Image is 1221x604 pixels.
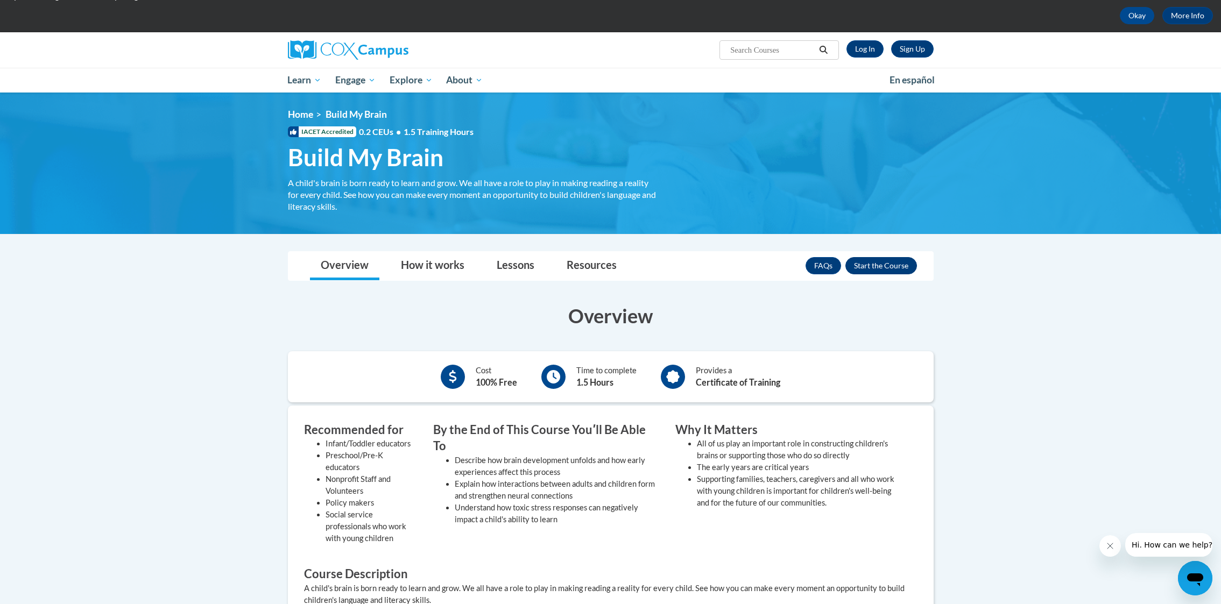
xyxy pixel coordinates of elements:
a: Register [891,40,934,58]
li: All of us play an important role in constructing children's brains or supporting those who do so ... [697,438,901,461]
a: How it works [390,252,475,280]
li: Describe how brain development unfolds and how early experiences affect this process [455,454,659,478]
h3: Why It Matters [675,422,901,438]
img: Cox Campus [288,40,408,60]
span: En español [890,74,935,86]
li: Supporting families, teachers, caregivers and all who work with young children is important for c... [697,473,901,509]
h3: Overview [288,302,934,329]
iframe: Message from company [1125,533,1212,557]
span: IACET Accredited [288,126,356,137]
a: About [439,68,490,93]
button: Okay [1120,7,1154,24]
b: Certificate of Training [696,377,780,387]
li: Understand how toxic stress responses can negatively impact a child's ability to learn [455,502,659,525]
iframe: Close message [1099,535,1121,557]
a: Cox Campus [288,40,492,60]
h3: Recommended for [304,422,417,438]
span: Engage [335,74,376,87]
a: Resources [556,252,627,280]
span: • [396,126,401,137]
li: Explain how interactions between adults and children form and strengthen neural connections [455,478,659,502]
button: Enroll [845,257,917,274]
span: Learn [287,74,321,87]
b: 100% Free [476,377,517,387]
a: Learn [281,68,329,93]
li: Infant/Toddler educators [326,438,417,450]
h3: Course Description [304,566,917,582]
div: Main menu [272,68,950,93]
div: Cost [476,365,517,389]
b: 1.5 Hours [576,377,613,387]
a: Lessons [486,252,545,280]
span: 1.5 Training Hours [404,126,474,137]
a: Explore [383,68,440,93]
button: Search [815,44,831,56]
iframe: Button to launch messaging window [1178,561,1212,595]
a: FAQs [806,257,841,274]
li: Social service professionals who work with young children [326,509,417,544]
div: Time to complete [576,365,637,389]
h3: By the End of This Course Youʹll Be Able To [433,422,659,455]
span: About [446,74,483,87]
div: Provides a [696,365,780,389]
a: Home [288,109,313,120]
span: 0.2 CEUs [359,126,474,138]
a: Log In [846,40,884,58]
a: Engage [328,68,383,93]
span: Build My Brain [326,109,387,120]
a: Overview [310,252,379,280]
span: Build My Brain [288,143,443,172]
li: Preschool/Pre-K educators [326,450,417,473]
li: Nonprofit Staff and Volunteers [326,473,417,497]
li: Policy makers [326,497,417,509]
div: A child's brain is born ready to learn and grow. We all have a role to play in making reading a r... [288,177,659,212]
a: En español [883,69,942,91]
input: Search Courses [729,44,815,56]
span: Explore [390,74,433,87]
a: More Info [1162,7,1213,24]
li: The early years are critical years [697,461,901,473]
